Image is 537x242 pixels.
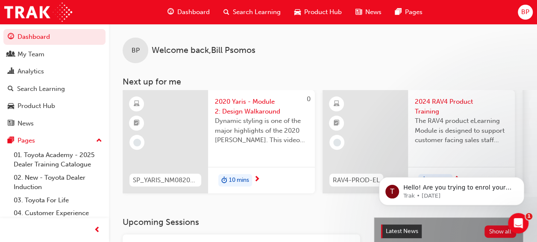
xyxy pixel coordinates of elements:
[3,133,106,149] button: Pages
[3,47,106,62] a: My Team
[386,227,418,235] span: Latest News
[484,225,516,238] button: Show all
[8,137,14,145] span: pages-icon
[304,7,342,17] span: Product Hub
[415,116,508,145] span: The RAV4 product eLearning Module is designed to support customer facing sales staff with introdu...
[223,7,229,17] span: search-icon
[10,194,106,207] a: 03. Toyota For Life
[3,81,106,97] a: Search Learning
[134,99,140,110] span: learningResourceType_ELEARNING-icon
[3,98,106,114] a: Product Hub
[18,119,34,128] div: News
[355,7,362,17] span: news-icon
[94,225,100,236] span: prev-icon
[123,90,315,193] a: 0SP_YARIS_NM0820_EL_022020 Yaris - Module 2: Design WalkaroundDynamic styling is one of the major...
[294,7,301,17] span: car-icon
[521,7,529,17] span: BP
[388,3,429,21] a: pages-iconPages
[133,139,141,146] span: learningRecordVerb_NONE-icon
[8,51,14,58] span: people-icon
[17,84,65,94] div: Search Learning
[8,68,14,76] span: chart-icon
[229,175,249,185] span: 10 mins
[307,95,311,103] span: 0
[215,116,308,145] span: Dynamic styling is one of the major highlights of the 2020 [PERSON_NAME]. This video gives an in-...
[109,77,537,87] h3: Next up for me
[10,149,106,171] a: 01. Toyota Academy - 2025 Dealer Training Catalogue
[525,213,532,220] span: 1
[365,7,381,17] span: News
[132,46,140,55] span: BP
[8,120,14,128] span: news-icon
[288,3,349,21] a: car-iconProduct Hub
[10,171,106,194] a: 02. New - Toyota Dealer Induction
[18,50,44,59] div: My Team
[217,3,288,21] a: search-iconSearch Learning
[518,5,533,20] button: BP
[233,7,281,17] span: Search Learning
[18,101,55,111] div: Product Hub
[8,102,14,110] span: car-icon
[8,85,14,93] span: search-icon
[415,97,508,116] span: 2024 RAV4 Product Training
[366,159,537,219] iframe: Intercom notifications message
[334,99,340,110] span: learningResourceType_ELEARNING-icon
[133,175,198,185] span: SP_YARIS_NM0820_EL_02
[254,176,260,184] span: next-icon
[349,3,388,21] a: news-iconNews
[123,217,360,227] h3: Upcoming Sessions
[381,225,516,238] a: Latest NewsShow all
[405,7,423,17] span: Pages
[177,7,210,17] span: Dashboard
[221,175,227,186] span: duration-icon
[8,33,14,41] span: guage-icon
[134,118,140,129] span: booktick-icon
[161,3,217,21] a: guage-iconDashboard
[3,64,106,79] a: Analytics
[96,135,102,146] span: up-icon
[3,116,106,131] a: News
[334,118,340,129] span: booktick-icon
[4,3,72,22] img: Trak
[3,27,106,133] button: DashboardMy TeamAnalyticsSearch LearningProduct HubNews
[167,7,174,17] span: guage-icon
[395,7,402,17] span: pages-icon
[10,207,106,220] a: 04. Customer Experience
[18,136,35,146] div: Pages
[3,29,106,45] a: Dashboard
[215,97,308,116] span: 2020 Yaris - Module 2: Design Walkaround
[333,139,341,146] span: learningRecordVerb_NONE-icon
[508,213,528,233] iframe: Intercom live chat
[333,175,380,185] span: RAV4-PROD-EL
[152,46,255,55] span: Welcome back , Bill Psomos
[323,90,515,193] a: RAV4-PROD-EL2024 RAV4 Product TrainingThe RAV4 product eLearning Module is designed to support cu...
[18,67,44,76] div: Analytics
